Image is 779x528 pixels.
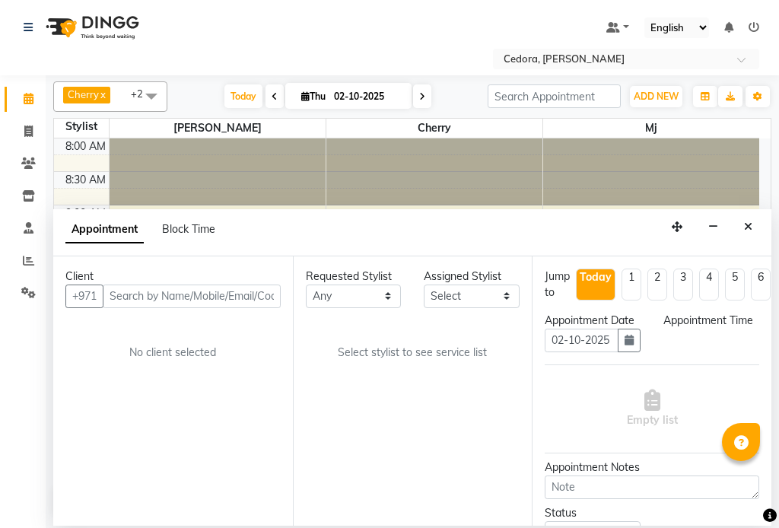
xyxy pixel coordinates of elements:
input: yyyy-mm-dd [545,329,618,352]
div: Appointment Time [663,313,759,329]
a: x [99,88,106,100]
button: ADD NEW [630,86,682,107]
button: Close [737,215,759,239]
span: Block Time [162,222,215,236]
li: 3 [673,269,693,301]
div: Client [65,269,281,285]
span: Select stylist to see service list [338,345,487,361]
li: 2 [647,269,667,301]
img: logo [39,6,143,49]
span: +2 [131,87,154,100]
div: 8:30 AM [62,172,109,188]
button: +971 [65,285,103,308]
div: Jump to [545,269,570,301]
div: Assigned Stylist [424,269,520,285]
span: Thu [297,91,329,102]
div: Appointment Date [545,313,641,329]
div: No client selected [102,345,244,361]
span: Empty list [627,390,678,428]
iframe: chat widget [715,467,764,513]
input: Search Appointment [488,84,621,108]
input: Search by Name/Mobile/Email/Code [103,285,281,308]
div: Requested Stylist [306,269,402,285]
div: Status [545,505,641,521]
li: 1 [622,269,641,301]
span: Today [224,84,262,108]
span: ADD NEW [634,91,679,102]
div: Today [580,269,612,285]
li: 6 [751,269,771,301]
div: 8:00 AM [62,138,109,154]
span: Mj [543,119,760,138]
div: Appointment Notes [545,460,759,476]
span: Appointment [65,216,144,243]
span: [PERSON_NAME] [110,119,326,138]
div: 9:00 AM [62,205,109,221]
div: Stylist [54,119,109,135]
li: 5 [725,269,745,301]
li: 4 [699,269,719,301]
span: Cherry [326,119,542,138]
input: 2025-10-02 [329,85,405,108]
span: Cherry [68,88,99,100]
